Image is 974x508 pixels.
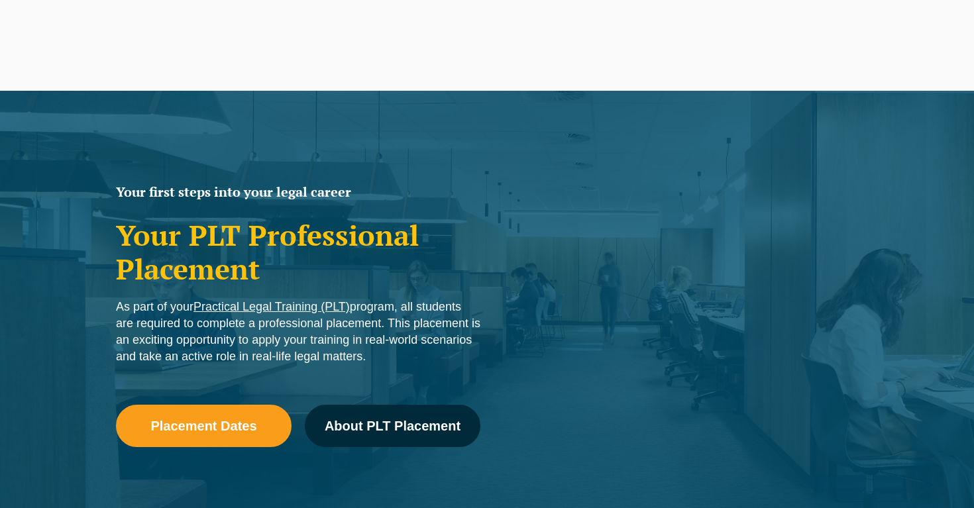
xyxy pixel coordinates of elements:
[325,419,460,432] span: About PLT Placement
[116,219,480,285] h1: Your PLT Professional Placement
[150,419,256,432] span: Placement Dates
[193,300,350,313] a: Practical Legal Training (PLT)
[116,185,480,199] h2: Your first steps into your legal career
[116,300,480,363] span: As part of your program, all students are required to complete a professional placement. This pla...
[116,405,292,447] a: Placement Dates
[305,405,480,447] a: About PLT Placement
